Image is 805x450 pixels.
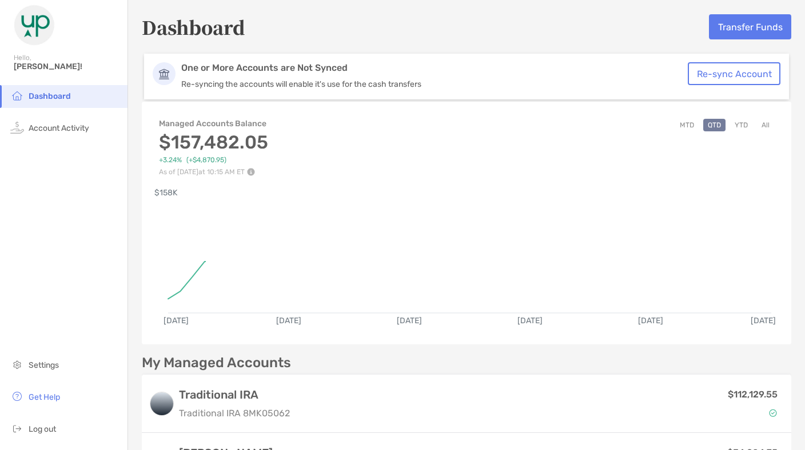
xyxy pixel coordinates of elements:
[154,188,178,198] text: $158K
[10,120,24,134] img: activity icon
[728,387,778,401] p: $112,129.55
[769,409,777,417] img: Account Status icon
[142,356,291,370] p: My Managed Accounts
[29,123,89,133] span: Account Activity
[179,406,290,420] p: Traditional IRA 8MK05062
[14,5,55,46] img: Zoe Logo
[142,14,245,40] h5: Dashboard
[757,119,774,131] button: All
[730,119,752,131] button: YTD
[247,168,255,176] img: Performance Info
[181,62,695,74] p: One or More Accounts are Not Synced
[397,316,422,326] text: [DATE]
[159,131,268,153] h3: $157,482.05
[10,421,24,435] img: logout icon
[10,89,24,102] img: household icon
[675,119,699,131] button: MTD
[638,316,663,326] text: [DATE]
[159,119,268,128] h4: Managed Accounts Balance
[159,156,182,164] span: +3.24%
[29,91,71,101] span: Dashboard
[150,392,173,415] img: logo account
[186,156,226,164] span: ( +$4,870.95 )
[153,62,176,85] img: Account Icon
[29,424,56,434] span: Log out
[179,388,290,401] h3: Traditional IRA
[688,62,780,85] button: Re-sync Account
[29,392,60,402] span: Get Help
[14,62,121,71] span: [PERSON_NAME]!
[703,119,726,131] button: QTD
[29,360,59,370] span: Settings
[181,79,695,89] p: Re-syncing the accounts will enable it's use for the cash transfers
[10,389,24,403] img: get-help icon
[517,316,543,326] text: [DATE]
[751,316,776,326] text: [DATE]
[164,316,189,326] text: [DATE]
[10,357,24,371] img: settings icon
[159,168,268,176] p: As of [DATE] at 10:15 AM ET
[709,14,791,39] button: Transfer Funds
[276,316,301,326] text: [DATE]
